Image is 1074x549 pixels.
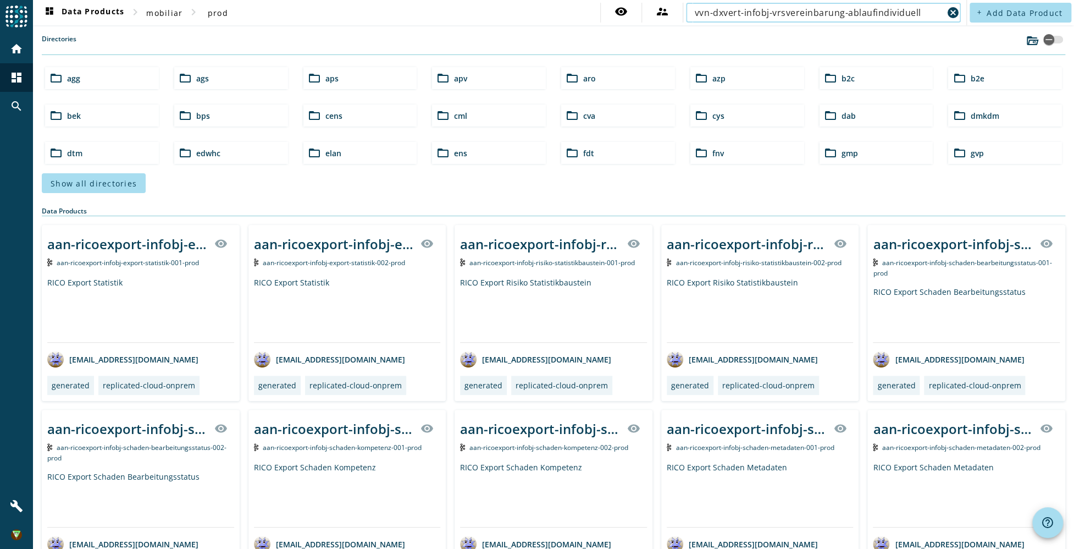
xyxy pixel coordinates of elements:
[824,109,837,122] mat-icon: folder_open
[308,72,321,85] mat-icon: folder_open
[258,380,296,391] div: generated
[873,462,1060,527] div: RICO Export Schaden Metadaten
[1040,237,1053,250] mat-icon: visibility
[627,237,640,250] mat-icon: visibility
[882,443,1040,452] span: Kafka Topic: aan-ricoexport-infobj-schaden-metadaten-002-prod
[263,258,405,267] span: Kafka Topic: aan-ricoexport-infobj-export-statistik-002-prod
[187,6,200,19] mat-icon: chevron_right
[146,8,182,18] span: mobiliar
[129,6,142,19] mat-icon: chevron_right
[254,351,270,367] img: avatar
[142,3,187,23] button: mobiliar
[656,5,669,18] mat-icon: supervisor_account
[695,146,708,160] mat-icon: folder_open
[873,259,878,266] img: Kafka Topic: aan-ricoexport-infobj-schaden-bearbeitungsstatus-001-prod
[873,235,1033,253] div: aan-ricoexport-infobj-schaden-bearbeitungsstatus-001-_stage_
[873,443,878,451] img: Kafka Topic: aan-ricoexport-infobj-schaden-metadaten-002-prod
[47,351,198,367] div: [EMAIL_ADDRESS][DOMAIN_NAME]
[460,351,611,367] div: [EMAIL_ADDRESS][DOMAIN_NAME]
[308,146,321,160] mat-icon: folder_open
[970,3,1071,23] button: Add Data Product
[208,8,228,18] span: prod
[57,258,199,267] span: Kafka Topic: aan-ricoexport-infobj-export-statistik-001-prod
[436,146,450,160] mat-icon: folder_open
[667,351,683,367] img: avatar
[667,259,672,266] img: Kafka Topic: aan-ricoexport-infobj-risiko-statistikbaustein-002-prod
[179,146,192,160] mat-icon: folder_open
[10,100,23,113] mat-icon: search
[460,277,647,342] div: RICO Export Risiko Statistikbaustein
[47,277,234,342] div: RICO Export Statistik
[667,443,672,451] img: Kafka Topic: aan-ricoexport-infobj-schaden-metadaten-001-prod
[583,73,596,84] span: aro
[10,71,23,84] mat-icon: dashboard
[325,148,341,158] span: elan
[667,351,818,367] div: [EMAIL_ADDRESS][DOMAIN_NAME]
[214,237,228,250] mat-icon: visibility
[200,3,235,23] button: prod
[254,351,405,367] div: [EMAIL_ADDRESS][DOMAIN_NAME]
[460,420,621,438] div: aan-ricoexport-infobj-schaden-kompetenz-002-_stage_
[667,420,827,438] div: aan-ricoexport-infobj-schaden-metadaten-001-_stage_
[583,148,594,158] span: fdt
[196,148,220,158] span: edwhc
[928,380,1021,391] div: replicated-cloud-onprem
[254,277,441,342] div: RICO Export Statistik
[842,73,855,84] span: b2c
[47,351,64,367] img: avatar
[970,148,983,158] span: gvp
[11,529,22,540] img: 11564d625e1ef81f76cd95267eaef640
[460,235,621,253] div: aan-ricoexport-infobj-risiko-statistikbaustein-001-_stage_
[833,237,846,250] mat-icon: visibility
[179,72,192,85] mat-icon: folder_open
[47,259,52,266] img: Kafka Topic: aan-ricoexport-infobj-export-statistik-001-prod
[460,462,647,527] div: RICO Export Schaden Kompetenz
[953,72,966,85] mat-icon: folder_open
[970,111,999,121] span: dmkdm
[460,351,477,367] img: avatar
[614,5,628,18] mat-icon: visibility
[47,443,52,451] img: Kafka Topic: aan-ricoexport-infobj-schaden-bearbeitungsstatus-002-prod
[676,443,834,452] span: Kafka Topic: aan-ricoexport-infobj-schaden-metadaten-001-prod
[953,109,966,122] mat-icon: folder_open
[464,380,502,391] div: generated
[42,173,146,193] button: Show all directories
[254,443,259,451] img: Kafka Topic: aan-ricoexport-infobj-schaden-kompetenz-001-prod
[42,34,76,54] label: Directories
[43,6,124,19] span: Data Products
[945,5,961,20] button: Clear
[842,111,856,121] span: dab
[712,73,726,84] span: azp
[566,72,579,85] mat-icon: folder_open
[1041,516,1054,529] mat-icon: help_outline
[196,73,209,84] span: ags
[953,146,966,160] mat-icon: folder_open
[946,6,960,19] mat-icon: cancel
[103,380,195,391] div: replicated-cloud-onprem
[712,111,724,121] span: cys
[10,42,23,56] mat-icon: home
[667,277,854,342] div: RICO Export Risiko Statistikbaustein
[263,443,422,452] span: Kafka Topic: aan-ricoexport-infobj-schaden-kompetenz-001-prod
[460,443,465,451] img: Kafka Topic: aan-ricoexport-infobj-schaden-kompetenz-002-prod
[469,443,628,452] span: Kafka Topic: aan-ricoexport-infobj-schaden-kompetenz-002-prod
[873,420,1033,438] div: aan-ricoexport-infobj-schaden-metadaten-002-_stage_
[873,351,889,367] img: avatar
[10,499,23,513] mat-icon: build
[51,178,137,189] span: Show all directories
[42,206,1065,216] div: Data Products
[49,72,63,85] mat-icon: folder_open
[67,148,82,158] span: dtm
[47,235,208,253] div: aan-ricoexport-infobj-export-statistik-001-_stage_
[49,109,63,122] mat-icon: folder_open
[420,422,434,435] mat-icon: visibility
[695,6,943,19] input: Search (% or * for wildcards)
[454,111,467,121] span: cml
[436,72,450,85] mat-icon: folder_open
[420,237,434,250] mat-icon: visibility
[877,380,915,391] div: generated
[309,380,402,391] div: replicated-cloud-onprem
[824,146,837,160] mat-icon: folder_open
[976,9,982,15] mat-icon: add
[667,235,827,253] div: aan-ricoexport-infobj-risiko-statistikbaustein-002-_stage_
